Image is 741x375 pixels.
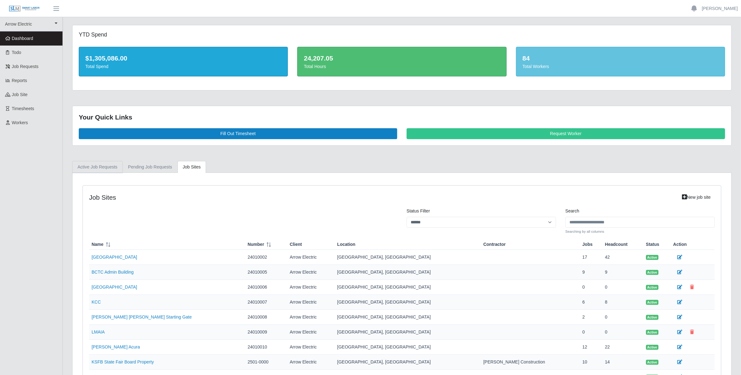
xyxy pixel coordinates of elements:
a: [GEOGRAPHIC_DATA] [92,255,137,260]
span: Timesheets [12,106,34,111]
a: KSFB State Fair Board Property [92,359,154,364]
td: [GEOGRAPHIC_DATA], [GEOGRAPHIC_DATA] [335,265,481,280]
td: 24010002 [245,250,287,265]
span: Contractor [483,241,506,248]
td: Arrow Electric [287,250,335,265]
a: KCC [92,300,101,304]
span: Name [92,241,103,248]
td: 9 [603,265,643,280]
a: BCTC Admin Building [92,270,134,275]
span: Jobs [583,241,593,248]
td: [GEOGRAPHIC_DATA], [GEOGRAPHIC_DATA] [335,355,481,370]
a: job sites [178,161,206,173]
span: Client [290,241,302,248]
td: 24010006 [245,280,287,295]
td: [GEOGRAPHIC_DATA], [GEOGRAPHIC_DATA] [335,250,481,265]
a: [PERSON_NAME] [702,5,738,12]
td: Arrow Electric [287,340,335,355]
td: 24010005 [245,265,287,280]
span: Active [646,345,658,350]
td: 0 [580,280,603,295]
div: 84 [523,53,718,63]
span: Active [646,285,658,290]
td: 0 [603,325,643,340]
a: Active Job Requests [72,161,123,173]
td: 22 [603,340,643,355]
div: Total Spend [85,63,281,70]
span: Active [646,315,658,320]
img: SLM Logo [9,5,40,12]
a: New job site [678,192,715,203]
a: Request Worker [407,128,725,139]
span: Dashboard [12,36,33,41]
span: Active [646,330,658,335]
span: Todo [12,50,21,55]
td: Arrow Electric [287,265,335,280]
a: [PERSON_NAME] Acura [92,344,140,349]
div: Your Quick Links [79,112,725,122]
a: Pending Job Requests [123,161,178,173]
small: Searching by all columns [565,229,715,234]
a: LMAIA [92,329,105,334]
td: 42 [603,250,643,265]
div: $1,305,086.00 [85,53,281,63]
span: Active [646,270,658,275]
a: [GEOGRAPHIC_DATA] [92,285,137,290]
span: Status [646,241,659,248]
td: [GEOGRAPHIC_DATA], [GEOGRAPHIC_DATA] [335,280,481,295]
td: Arrow Electric [287,310,335,325]
td: [GEOGRAPHIC_DATA], [GEOGRAPHIC_DATA] [335,340,481,355]
td: Arrow Electric [287,295,335,310]
label: Status Filter [407,208,430,214]
span: Number [248,241,264,248]
td: [GEOGRAPHIC_DATA], [GEOGRAPHIC_DATA] [335,310,481,325]
label: Search [565,208,579,214]
td: [GEOGRAPHIC_DATA], [GEOGRAPHIC_DATA] [335,295,481,310]
td: 8 [603,295,643,310]
div: 24,207.05 [304,53,500,63]
td: Arrow Electric [287,325,335,340]
td: 17 [580,250,603,265]
td: 9 [580,265,603,280]
span: Active [646,255,658,260]
span: Location [337,241,355,248]
div: Total Workers [523,63,718,70]
td: 2501-0000 [245,355,287,370]
td: 6 [580,295,603,310]
td: [PERSON_NAME] Construction [481,355,580,370]
div: Total Hours [304,63,500,70]
td: 14 [603,355,643,370]
td: 24010008 [245,310,287,325]
td: 0 [603,310,643,325]
h5: YTD Spend [79,32,288,38]
h4: job sites [89,193,556,201]
span: Active [646,300,658,305]
span: job site [12,92,28,97]
a: Fill Out Timesheet [79,128,397,139]
td: 24010007 [245,295,287,310]
td: 24010010 [245,340,287,355]
td: [GEOGRAPHIC_DATA], [GEOGRAPHIC_DATA] [335,325,481,340]
td: Arrow Electric [287,280,335,295]
span: Workers [12,120,28,125]
td: 10 [580,355,603,370]
span: Action [673,241,687,248]
span: Reports [12,78,27,83]
span: Active [646,360,658,365]
td: 12 [580,340,603,355]
td: 0 [603,280,643,295]
td: 2 [580,310,603,325]
td: 24010009 [245,325,287,340]
span: Job Requests [12,64,39,69]
span: Headcount [605,241,628,248]
a: [PERSON_NAME] [PERSON_NAME] Starting Gate [92,314,192,319]
td: 0 [580,325,603,340]
td: Arrow Electric [287,355,335,370]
